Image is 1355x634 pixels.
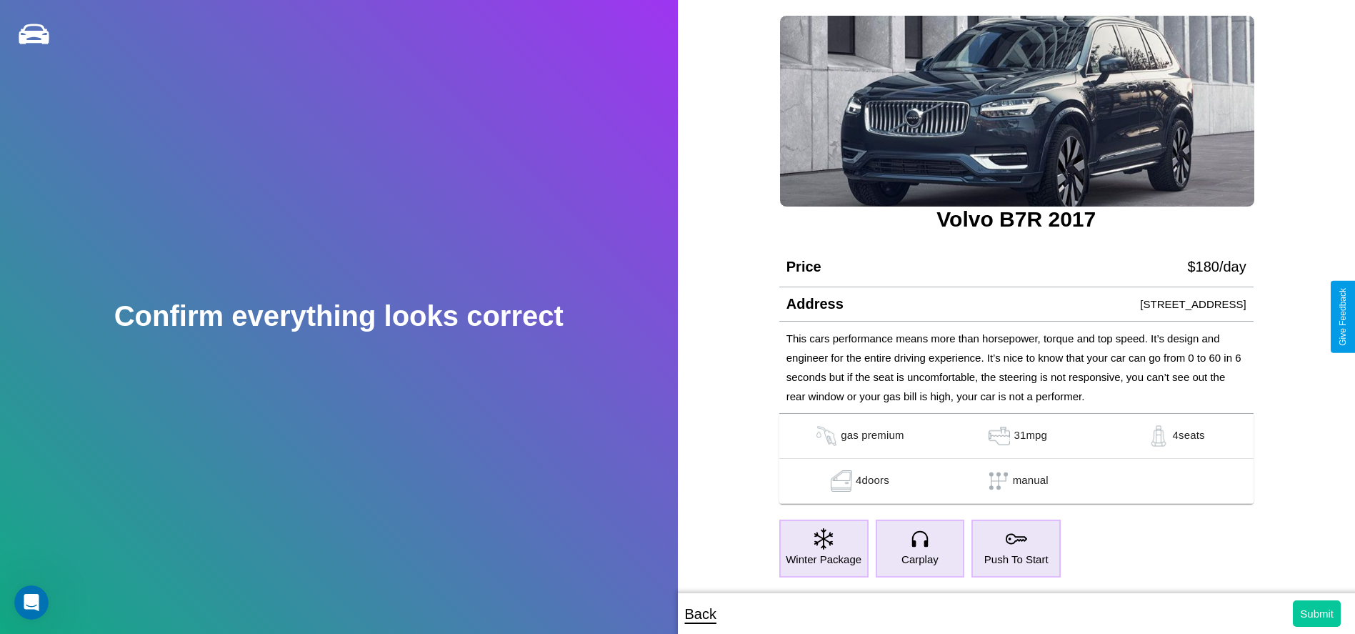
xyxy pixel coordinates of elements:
[1338,288,1348,346] div: Give Feedback
[786,550,861,569] p: Winter Package
[1140,294,1246,314] p: [STREET_ADDRESS]
[856,470,889,492] p: 4 doors
[812,425,841,447] img: gas
[1293,600,1341,627] button: Submit
[1187,254,1246,279] p: $ 180 /day
[786,296,844,312] h4: Address
[1013,470,1049,492] p: manual
[985,425,1014,447] img: gas
[114,300,564,332] h2: Confirm everything looks correct
[685,601,716,627] p: Back
[14,585,49,620] iframe: Intercom live chat
[779,414,1254,504] table: simple table
[841,425,904,447] p: gas premium
[786,259,821,275] h4: Price
[984,550,1049,569] p: Push To Start
[1144,425,1173,447] img: gas
[827,470,856,492] img: gas
[779,207,1254,232] h3: Volvo B7R 2017
[1173,425,1205,447] p: 4 seats
[786,329,1246,406] p: This cars performance means more than horsepower, torque and top speed. It’s design and engineer ...
[1014,425,1047,447] p: 31 mpg
[901,550,939,569] p: Carplay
